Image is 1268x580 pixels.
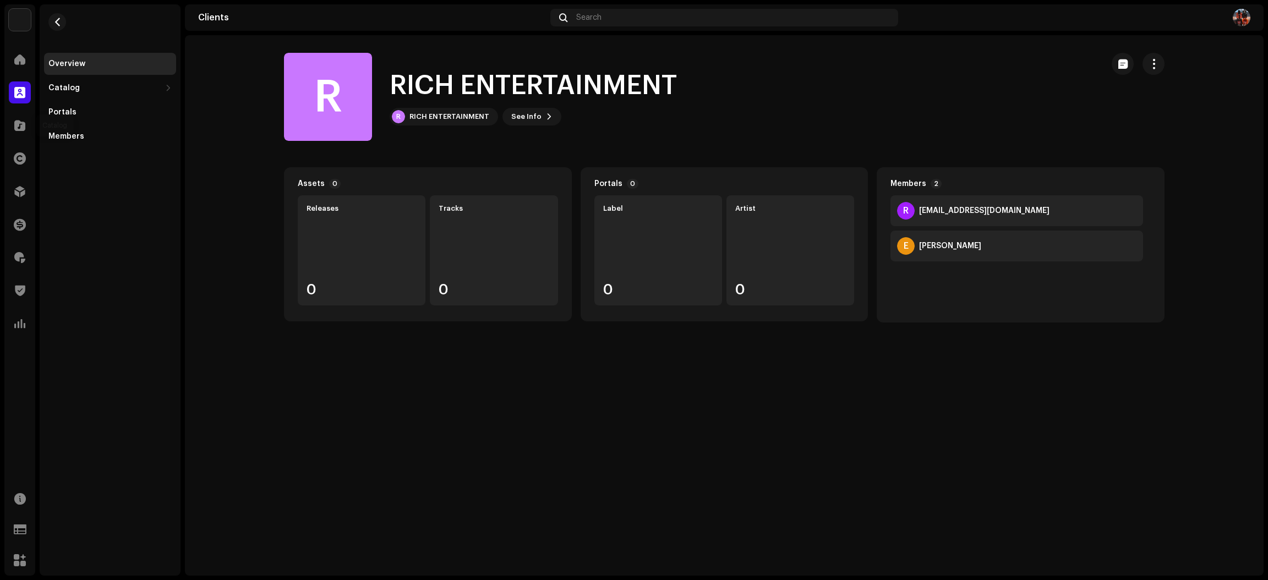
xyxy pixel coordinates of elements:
[897,237,915,255] div: E
[919,242,981,250] div: ERNI NOVELIA SINAGA
[44,125,176,147] re-m-nav-item: Members
[931,179,942,189] p-badge: 2
[1233,9,1250,26] img: e0da1e75-51bb-48e8-b89a-af9921f343bd
[44,77,176,99] re-m-nav-dropdown: Catalog
[919,206,1050,215] div: richerdarinojaya@gmail.com
[897,202,915,220] div: R
[44,53,176,75] re-m-nav-item: Overview
[594,179,622,188] div: Portals
[44,101,176,123] re-m-nav-item: Portals
[284,53,372,141] div: R
[48,84,80,92] div: Catalog
[502,108,561,125] button: See Info
[627,179,638,189] p-badge: 0
[198,13,546,22] div: Clients
[735,204,845,213] div: Artist
[439,204,549,213] div: Tracks
[48,132,84,141] div: Members
[576,13,602,22] span: Search
[329,179,341,189] p-badge: 0
[307,204,417,213] div: Releases
[603,204,713,213] div: Label
[890,179,926,188] div: Members
[9,9,31,31] img: 64f15ab7-a28a-4bb5-a164-82594ec98160
[298,179,325,188] div: Assets
[390,68,677,103] h1: RICH ENTERTAINMENT
[48,108,76,117] div: Portals
[48,59,85,68] div: Overview
[511,106,542,128] span: See Info
[392,110,405,123] div: R
[409,112,489,121] div: RICH ENTERTAINMENT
